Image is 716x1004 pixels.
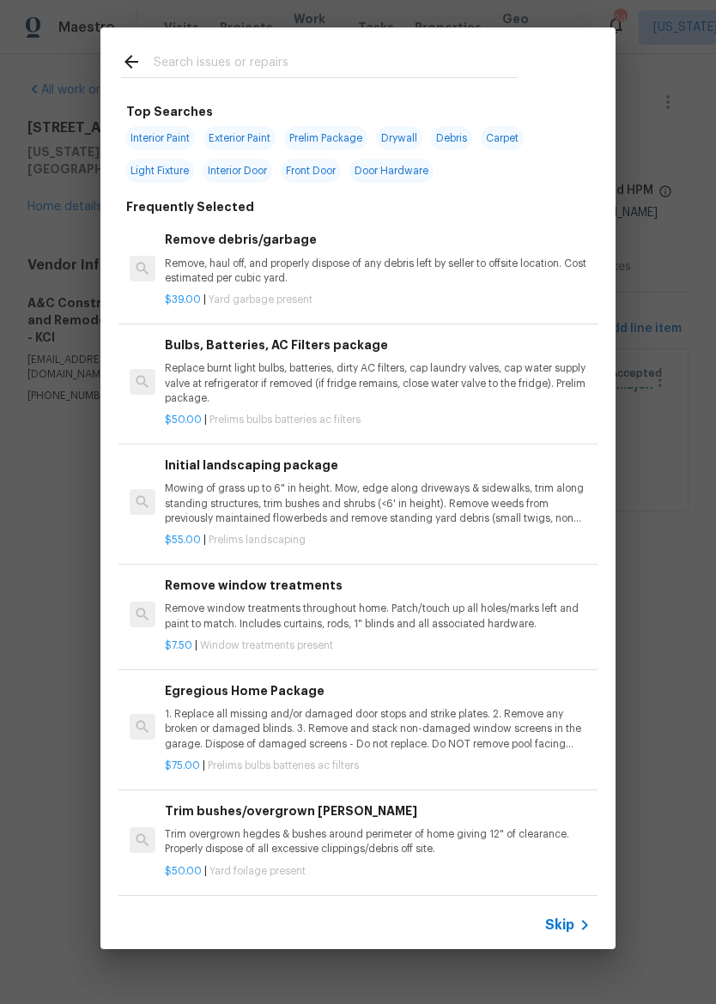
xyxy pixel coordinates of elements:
span: $7.50 [165,640,192,650]
h6: Egregious Home Package [165,681,591,700]
span: Drywall [376,126,422,150]
h6: Frequently Selected [126,197,254,216]
p: | [165,293,591,307]
p: Replace burnt light bulbs, batteries, dirty AC filters, cap laundry valves, cap water supply valv... [165,361,591,405]
p: | [165,864,591,879]
span: Carpet [481,126,524,150]
span: Door Hardware [349,159,434,183]
span: $55.00 [165,535,201,545]
span: Prelims bulbs batteries ac filters [209,414,361,425]
p: Remove, haul off, and properly dispose of any debris left by seller to offsite location. Cost est... [165,257,591,286]
span: Skip [545,916,574,934]
span: Front Door [281,159,341,183]
span: Debris [431,126,472,150]
p: Trim overgrown hegdes & bushes around perimeter of home giving 12" of clearance. Properly dispose... [165,827,591,856]
span: $39.00 [165,294,201,305]
p: | [165,759,591,773]
h6: Remove window treatments [165,576,591,595]
h6: Bulbs, Batteries, AC Filters package [165,336,591,354]
span: Window treatments present [200,640,333,650]
span: $75.00 [165,760,200,771]
span: Prelims bulbs batteries ac filters [208,760,359,771]
span: Exterior Paint [203,126,276,150]
span: Yard foilage present [209,866,306,876]
span: Interior Paint [125,126,195,150]
h6: Remove debris/garbage [165,230,591,249]
h6: Top Searches [126,102,213,121]
h6: Trim bushes/overgrown [PERSON_NAME] [165,801,591,820]
span: Prelims landscaping [209,535,306,545]
p: Mowing of grass up to 6" in height. Mow, edge along driveways & sidewalks, trim along standing st... [165,481,591,525]
p: | [165,533,591,547]
p: | [165,413,591,427]
span: Interior Door [203,159,272,183]
span: Light Fixture [125,159,194,183]
input: Search issues or repairs [154,51,518,77]
span: $50.00 [165,414,202,425]
span: Yard garbage present [209,294,312,305]
p: 1. Replace all missing and/or damaged door stops and strike plates. 2. Remove any broken or damag... [165,707,591,751]
p: Remove window treatments throughout home. Patch/touch up all holes/marks left and paint to match.... [165,602,591,631]
span: $50.00 [165,866,202,876]
span: Prelim Package [284,126,367,150]
p: | [165,638,591,653]
h6: Initial landscaping package [165,456,591,475]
